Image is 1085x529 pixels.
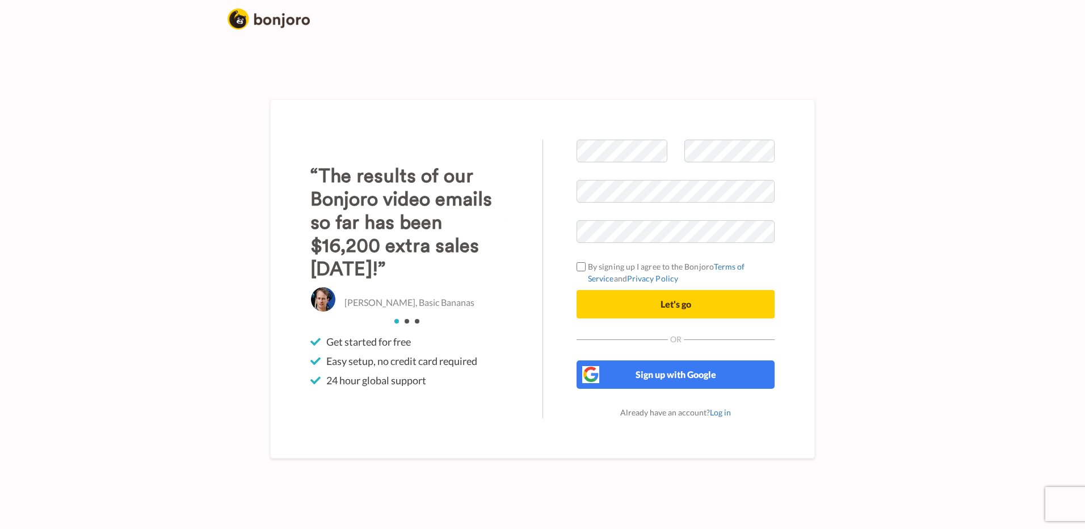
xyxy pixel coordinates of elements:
[636,369,716,380] span: Sign up with Google
[577,360,775,389] button: Sign up with Google
[710,408,731,417] a: Log in
[627,274,678,283] a: Privacy Policy
[326,354,477,368] span: Easy setup, no credit card required
[588,262,745,283] a: Terms of Service
[620,408,731,417] span: Already have an account?
[310,165,508,281] h3: “The results of our Bonjoro video emails so far has been $16,200 extra sales [DATE]!”
[668,335,684,343] span: Or
[344,296,474,309] p: [PERSON_NAME], Basic Bananas
[577,261,775,284] label: By signing up I agree to the Bonjoro and
[326,335,411,349] span: Get started for free
[228,9,310,30] img: logo_full.png
[326,373,426,387] span: 24 hour global support
[577,290,775,318] button: Let's go
[310,287,336,312] img: Christo Hall, Basic Bananas
[577,262,586,271] input: By signing up I agree to the BonjoroTerms of ServiceandPrivacy Policy
[661,299,691,309] span: Let's go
